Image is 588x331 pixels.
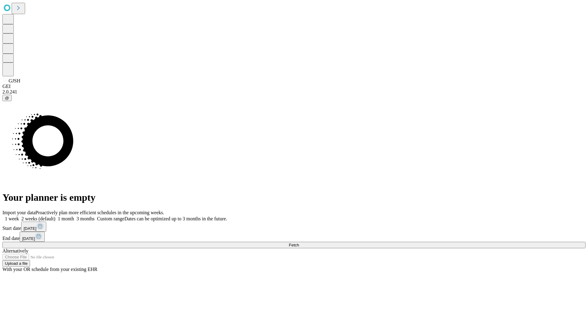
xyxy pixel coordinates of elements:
button: [DATE] [20,232,45,242]
span: Alternatively [2,248,28,253]
span: Proactively plan more efficient schedules in the upcoming weeks. [36,210,164,215]
span: 2 weeks (default) [21,216,55,221]
div: End date [2,232,586,242]
div: GEI [2,84,586,89]
span: Dates can be optimized up to 3 months in the future. [124,216,227,221]
span: 3 months [77,216,95,221]
button: Upload a file [2,260,30,267]
span: GJSH [9,78,20,83]
button: @ [2,95,12,101]
button: [DATE] [21,222,46,232]
span: [DATE] [24,226,36,231]
span: @ [5,96,9,100]
span: With your OR schedule from your existing EHR [2,267,97,272]
h1: Your planner is empty [2,192,586,203]
span: Import your data [2,210,36,215]
span: [DATE] [22,236,35,241]
div: Start date [2,222,586,232]
span: 1 week [5,216,19,221]
span: Custom range [97,216,124,221]
span: Fetch [289,243,299,247]
button: Fetch [2,242,586,248]
span: 1 month [58,216,74,221]
div: 2.0.241 [2,89,586,95]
